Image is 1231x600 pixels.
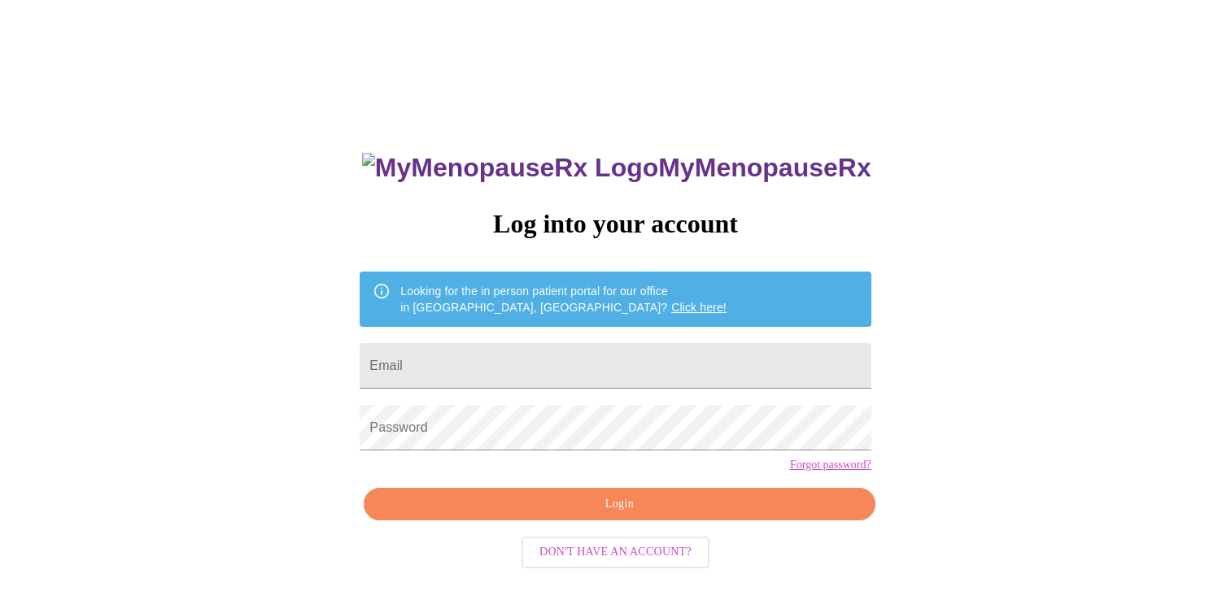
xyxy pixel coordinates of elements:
[360,209,871,239] h3: Log into your account
[362,153,871,183] h3: MyMenopauseRx
[790,459,871,472] a: Forgot password?
[382,494,856,515] span: Login
[671,301,727,314] a: Click here!
[522,537,709,568] button: Don't have an account?
[517,544,714,558] a: Don't have an account?
[364,488,875,521] button: Login
[539,542,692,563] span: Don't have an account?
[400,276,727,322] div: Looking for the in person patient portal for our office in [GEOGRAPHIC_DATA], [GEOGRAPHIC_DATA]?
[362,153,658,183] img: MyMenopauseRx Logo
